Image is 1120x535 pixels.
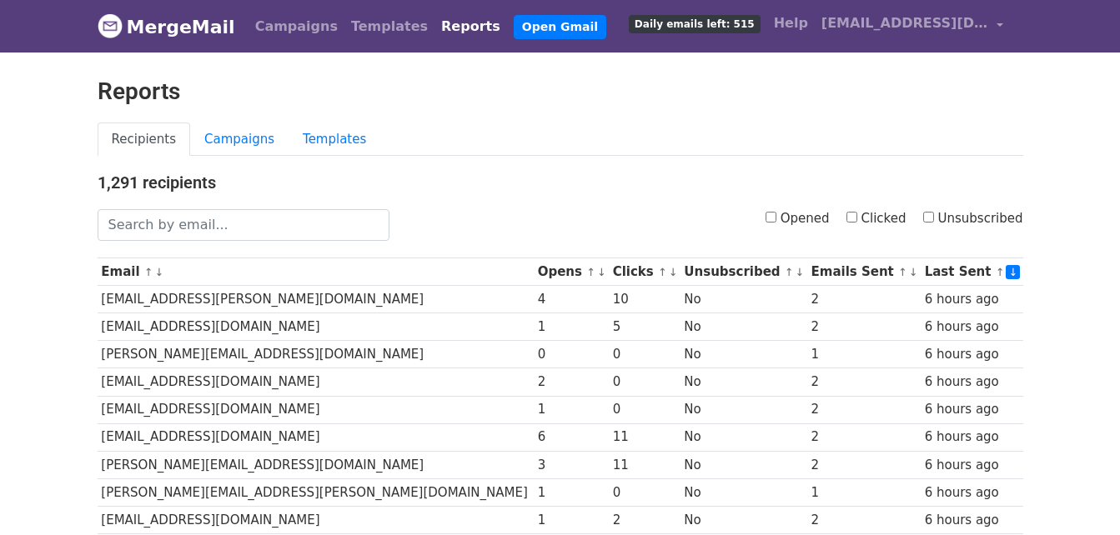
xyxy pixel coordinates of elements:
[534,478,609,506] td: 1
[681,313,807,341] td: No
[622,7,767,40] a: Daily emails left: 515
[766,209,830,228] label: Opened
[609,341,681,368] td: 0
[98,396,534,423] td: [EMAIL_ADDRESS][DOMAIN_NAME]
[98,506,534,533] td: [EMAIL_ADDRESS][DOMAIN_NAME]
[514,15,606,39] a: Open Gmail
[681,478,807,506] td: No
[98,368,534,396] td: [EMAIL_ADDRESS][DOMAIN_NAME]
[98,13,123,38] img: MergeMail logo
[669,266,678,278] a: ↓
[609,313,681,341] td: 5
[609,478,681,506] td: 0
[898,266,907,278] a: ↑
[98,122,191,157] a: Recipients
[609,396,681,423] td: 0
[681,368,807,396] td: No
[534,368,609,396] td: 2
[921,258,1023,286] th: Last Sent
[807,286,921,313] td: 2
[98,451,534,478] td: [PERSON_NAME][EMAIL_ADDRESS][DOMAIN_NAME]
[821,13,988,33] span: [EMAIL_ADDRESS][DOMAIN_NAME]
[609,258,681,286] th: Clicks
[144,266,153,278] a: ↑
[586,266,595,278] a: ↑
[921,506,1023,533] td: 6 hours ago
[807,423,921,451] td: 2
[767,7,815,40] a: Help
[609,451,681,478] td: 11
[681,423,807,451] td: No
[609,368,681,396] td: 0
[681,451,807,478] td: No
[609,506,681,533] td: 2
[98,423,534,451] td: [EMAIL_ADDRESS][DOMAIN_NAME]
[681,396,807,423] td: No
[796,266,805,278] a: ↓
[846,212,857,222] input: Clicked
[807,313,921,341] td: 2
[921,341,1023,368] td: 6 hours ago
[98,478,534,506] td: [PERSON_NAME][EMAIL_ADDRESS][PERSON_NAME][DOMAIN_NAME]
[921,313,1023,341] td: 6 hours ago
[609,286,681,313] td: 10
[597,266,606,278] a: ↓
[807,506,921,533] td: 2
[289,122,380,157] a: Templates
[434,10,507,43] a: Reports
[534,396,609,423] td: 1
[534,423,609,451] td: 6
[98,258,534,286] th: Email
[766,212,776,222] input: Opened
[98,286,534,313] td: [EMAIL_ADDRESS][PERSON_NAME][DOMAIN_NAME]
[609,423,681,451] td: 11
[923,209,1023,228] label: Unsubscribed
[534,506,609,533] td: 1
[534,286,609,313] td: 4
[98,77,1023,106] h2: Reports
[681,286,807,313] td: No
[846,209,907,228] label: Clicked
[923,212,934,222] input: Unsubscribed
[155,266,164,278] a: ↓
[98,9,235,44] a: MergeMail
[249,10,344,43] a: Campaigns
[807,368,921,396] td: 2
[921,286,1023,313] td: 6 hours ago
[629,15,761,33] span: Daily emails left: 515
[98,209,389,241] input: Search by email...
[658,266,667,278] a: ↑
[807,258,921,286] th: Emails Sent
[534,313,609,341] td: 1
[921,423,1023,451] td: 6 hours ago
[909,266,918,278] a: ↓
[344,10,434,43] a: Templates
[807,341,921,368] td: 1
[807,396,921,423] td: 2
[681,341,807,368] td: No
[921,478,1023,506] td: 6 hours ago
[681,258,807,286] th: Unsubscribed
[534,341,609,368] td: 0
[815,7,1010,46] a: [EMAIL_ADDRESS][DOMAIN_NAME]
[681,506,807,533] td: No
[98,172,1023,192] h4: 1,291 recipients
[807,478,921,506] td: 1
[534,451,609,478] td: 3
[921,451,1023,478] td: 6 hours ago
[534,258,609,286] th: Opens
[921,368,1023,396] td: 6 hours ago
[1006,265,1020,279] a: ↓
[785,266,794,278] a: ↑
[190,122,289,157] a: Campaigns
[98,341,534,368] td: [PERSON_NAME][EMAIL_ADDRESS][DOMAIN_NAME]
[98,313,534,341] td: [EMAIL_ADDRESS][DOMAIN_NAME]
[921,396,1023,423] td: 6 hours ago
[807,451,921,478] td: 2
[996,266,1005,278] a: ↑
